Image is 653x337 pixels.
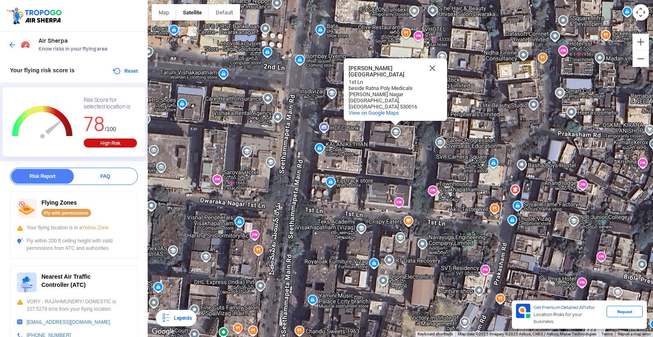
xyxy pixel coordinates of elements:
div: Fly with permissions [41,209,91,217]
button: Reset [112,66,138,76]
div: [GEOGRAPHIC_DATA], [GEOGRAPHIC_DATA] 530016 [349,97,422,110]
a: Report a map error [618,332,651,336]
span: Flying Zones [41,199,77,206]
div: High Risk [84,138,137,148]
div: Your flying location is in a [17,224,131,231]
button: Show street map [152,4,176,21]
span: Your flying risk score is [10,67,75,74]
div: [PERSON_NAME] Nagar [349,91,422,97]
div: Risk Report [11,169,74,184]
div: Sri Chaitanya Junior College [344,58,447,121]
span: /100 [105,126,116,132]
button: Show satellite imagery [176,4,209,21]
span: Nearest Air Traffic Controller (ATC) [41,273,91,288]
a: Open this area in Google Maps (opens a new window) [150,326,177,337]
div: Risk Score for selected location is [84,97,137,110]
button: Zoom in [632,34,649,50]
div: FAQ [74,169,137,184]
button: Close [422,58,442,78]
img: ic_tgdronemaps.svg [6,6,64,25]
div: Legends [171,313,192,323]
g: Chart [9,97,76,148]
div: VORY - RAJAHMUNDRY/ DOMESTIC is 157.5279 kms from your flying location [17,298,131,313]
img: Google [150,326,177,337]
div: Fly within 200 ft ceiling height with valid permissions from ATC and authorities. [17,237,131,252]
img: Legends [161,313,171,323]
a: View on Google Maps [349,110,399,116]
div: for Location Risks for your business. [530,304,607,325]
a: Terms [601,332,613,336]
img: Risk Scores [21,39,30,49]
img: ic_nofly.svg [17,199,37,218]
a: [EMAIL_ADDRESS][DOMAIN_NAME] [27,319,110,325]
img: ic_arrow_back_blue.svg [8,41,16,49]
button: Map camera controls [632,4,649,21]
div: Request [607,306,643,317]
button: Zoom out [632,51,649,67]
span: Yellow Zone [82,225,109,231]
span: Know risks in your flying area [39,46,139,52]
div: 1st Ln [349,79,422,85]
span: 78 [84,111,105,137]
span: Air Sherpa [39,37,139,44]
div: [PERSON_NAME][GEOGRAPHIC_DATA] [349,65,422,78]
img: ic_atc.svg [17,272,37,292]
button: Keyboard shortcuts [418,331,453,337]
span: Get Premium Detailed APIs [534,305,589,310]
div: beside Ratna Poly Medicals [349,85,422,91]
span: Map data ©2025 Imagery ©2025 Airbus, CNES / Airbus, Maxar Technologies [458,332,596,336]
img: Premium APIs [516,304,530,318]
